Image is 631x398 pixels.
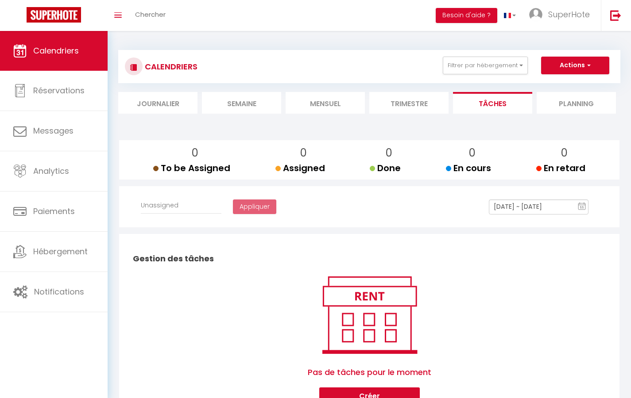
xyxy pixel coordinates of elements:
[443,57,528,74] button: Filtrer par hébergement
[283,145,325,161] p: 0
[131,245,608,272] h2: Gestion des tâches
[7,4,34,30] button: Ouvrir le widget de chat LiveChat
[27,7,81,23] img: Super Booking
[489,199,588,214] input: Select Date Range
[135,10,166,19] span: Chercher
[436,8,497,23] button: Besoin d'aide ?
[536,162,585,174] span: En retard
[453,145,491,161] p: 0
[369,92,449,114] li: Trimestre
[377,145,401,161] p: 0
[118,92,197,114] li: Journalier
[308,357,431,387] span: Pas de tâches pour le moment
[143,57,197,77] h3: CALENDRIERS
[548,9,590,20] span: SuperHote
[610,10,621,21] img: logout
[313,272,426,357] img: rent.png
[286,92,365,114] li: Mensuel
[541,57,609,74] button: Actions
[202,92,281,114] li: Semaine
[446,162,491,174] span: En cours
[34,286,84,297] span: Notifications
[33,165,69,176] span: Analytics
[33,206,75,217] span: Paiements
[33,45,79,56] span: Calendriers
[160,145,230,161] p: 0
[33,125,74,136] span: Messages
[580,205,585,209] text: 11
[275,162,325,174] span: Assigned
[543,145,585,161] p: 0
[529,8,542,21] img: ...
[537,92,616,114] li: Planning
[370,162,401,174] span: Done
[233,199,276,214] button: Appliquer
[453,92,532,114] li: Tâches
[33,85,85,96] span: Réservations
[33,246,88,257] span: Hébergement
[153,162,230,174] span: To be Assigned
